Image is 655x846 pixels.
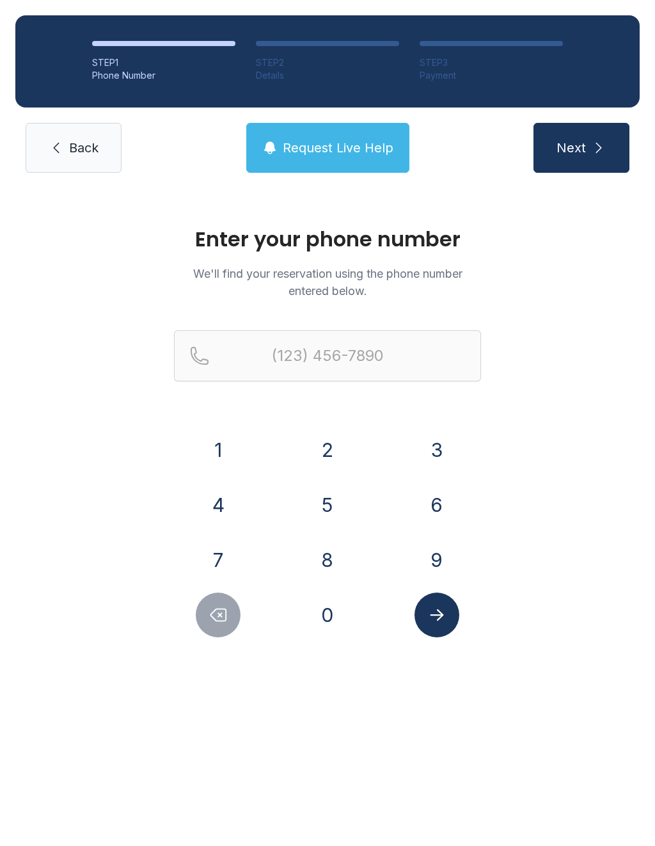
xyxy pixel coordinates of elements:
[256,69,399,82] div: Details
[174,265,481,299] p: We'll find your reservation using the phone number entered below.
[414,483,459,527] button: 6
[305,593,350,637] button: 0
[420,56,563,69] div: STEP 3
[196,538,241,582] button: 7
[69,139,99,157] span: Back
[305,483,350,527] button: 5
[92,56,235,69] div: STEP 1
[420,69,563,82] div: Payment
[196,483,241,527] button: 4
[196,593,241,637] button: Delete number
[556,139,586,157] span: Next
[256,56,399,69] div: STEP 2
[174,229,481,250] h1: Enter your phone number
[305,427,350,472] button: 2
[196,427,241,472] button: 1
[414,427,459,472] button: 3
[414,593,459,637] button: Submit lookup form
[305,538,350,582] button: 8
[92,69,235,82] div: Phone Number
[414,538,459,582] button: 9
[283,139,393,157] span: Request Live Help
[174,330,481,381] input: Reservation phone number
